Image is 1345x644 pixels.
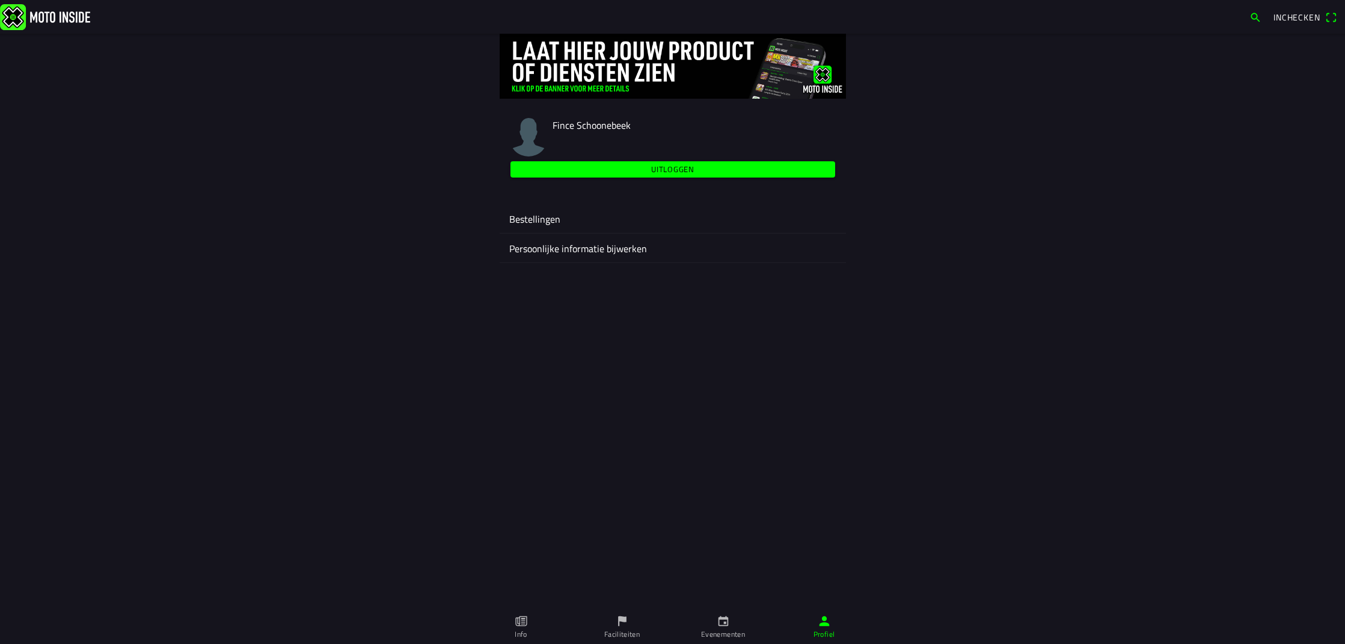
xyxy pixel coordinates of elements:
[515,615,528,628] ion-icon: paper
[818,615,831,628] ion-icon: person
[509,212,836,226] ion-label: Bestellingen
[509,118,548,156] img: moto-inside-avatar.png
[1267,7,1343,27] a: Incheckenqr scanner
[509,241,836,256] ion-label: Persoonlijke informatie bijwerken
[553,118,631,132] span: Fince Schoonebeek
[717,615,730,628] ion-icon: calendar
[813,629,835,640] ion-label: Profiel
[1273,11,1320,23] span: Inchecken
[616,615,629,628] ion-icon: flag
[1243,7,1267,27] a: search
[604,629,640,640] ion-label: Faciliteiten
[510,161,835,178] ion-button: Uitloggen
[701,629,745,640] ion-label: Evenementen
[515,629,527,640] ion-label: Info
[500,34,846,99] img: 4Lg0uCZZgYSq9MW2zyHRs12dBiEH1AZVHKMOLPl0.jpg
